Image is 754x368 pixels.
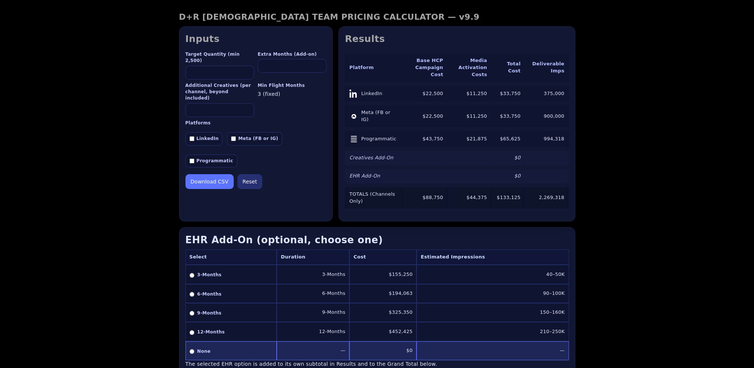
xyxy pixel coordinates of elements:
[185,33,326,45] h2: Inputs
[185,234,569,247] h3: EHR Add-On (optional, choose one)
[491,85,525,102] td: $33,750
[416,303,569,322] td: 150–160K
[491,151,525,165] td: $0
[349,250,416,265] th: Cost
[185,174,234,189] button: Download CSV
[491,169,525,183] td: $0
[277,284,349,303] td: 6-Months
[190,330,194,335] input: 12-Months
[448,105,491,127] td: $11,250
[190,310,273,316] label: 9-Months
[190,136,194,141] input: LinkedIn
[258,90,326,98] div: 3 (fixed)
[185,360,569,368] div: The selected EHR option is added to its own subtotal in Results and to the Grand Total below.
[403,105,448,127] td: $22,500
[185,132,223,145] label: LinkedIn
[416,341,569,360] td: —
[349,303,416,322] td: $325,350
[227,132,282,145] label: Meta (FB or IG)
[525,131,569,147] td: 994,318
[190,159,194,163] input: Programmatic
[258,51,326,58] label: Extra Months (Add-on)
[185,154,237,167] label: Programmatic
[361,136,396,143] span: Programmatic
[349,322,416,341] td: $452,425
[448,85,491,102] td: $11,250
[416,322,569,341] td: 210–250K
[185,120,326,126] label: Platforms
[237,174,262,189] button: Reset
[277,341,349,360] td: —
[345,33,569,45] h2: Results
[448,187,491,209] td: $44,375
[525,85,569,102] td: 375,000
[231,136,236,141] input: Meta (FB or IG)
[277,250,349,265] th: Duration
[277,265,349,284] td: 3-Months
[525,187,569,209] td: 2,269,318
[525,105,569,127] td: 900,000
[448,131,491,147] td: $21,875
[349,284,416,303] td: $194,063
[349,265,416,284] td: $155,250
[185,51,254,64] label: Target Quantity (min 2,500)
[185,250,277,265] th: Select
[190,272,273,278] label: 3-Months
[277,303,349,322] td: 9-Months
[190,273,194,278] input: 3-Months
[190,329,273,335] label: 12-Months
[416,284,569,303] td: 90–100K
[258,82,326,89] label: Min Flight Months
[277,322,349,341] td: 12-Months
[190,311,194,316] input: 9-Months
[190,292,194,297] input: 6-Months
[361,90,382,97] span: LinkedIn
[345,151,403,165] td: Creatives Add-On
[448,53,491,82] th: Media Activation Costs
[403,85,448,102] td: $22,500
[491,187,525,209] td: $133,125
[403,53,448,82] th: Base HCP Campaign Cost
[190,349,194,354] input: None
[190,348,273,355] label: None
[416,265,569,284] td: 40–50K
[185,82,254,102] label: Additional Creatives (per channel, beyond included)
[361,109,399,123] span: Meta (FB or IG)
[491,53,525,82] th: Total Cost
[179,12,575,22] h1: D+R [DEMOGRAPHIC_DATA] TEAM PRICING CALCULATOR — v9.9
[403,131,448,147] td: $43,750
[345,169,403,183] td: EHR Add-On
[416,250,569,265] th: Estimated Impressions
[345,53,403,82] th: Platform
[491,105,525,127] td: $33,750
[403,187,448,209] td: $88,750
[345,187,403,209] td: TOTALS (Channels Only)
[491,131,525,147] td: $65,625
[525,53,569,82] th: Deliverable Imps
[190,291,273,297] label: 6-Months
[349,341,416,360] td: $0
